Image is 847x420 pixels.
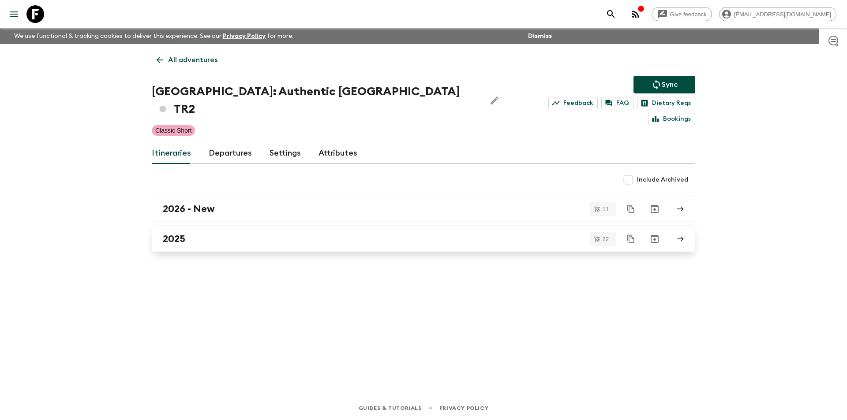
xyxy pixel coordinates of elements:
[526,30,554,42] button: Dismiss
[648,113,695,125] a: Bookings
[646,230,663,248] button: Archive
[152,51,222,69] a: All adventures
[652,7,712,21] a: Give feedback
[168,55,217,65] p: All adventures
[359,403,422,413] a: Guides & Tutorials
[623,201,639,217] button: Duplicate
[646,200,663,218] button: Archive
[623,231,639,247] button: Duplicate
[11,28,297,44] p: We use functional & tracking cookies to deliver this experience. See our for more.
[163,233,185,245] h2: 2025
[223,33,266,39] a: Privacy Policy
[719,7,836,21] div: [EMAIL_ADDRESS][DOMAIN_NAME]
[152,226,695,252] a: 2025
[633,76,695,93] button: Sync adventure departures to the booking engine
[637,175,688,184] span: Include Archived
[439,403,488,413] a: Privacy Policy
[319,143,357,164] a: Attributes
[209,143,252,164] a: Departures
[152,143,191,164] a: Itineraries
[155,126,191,135] p: Classic Short
[662,79,678,90] p: Sync
[597,236,614,242] span: 22
[152,196,695,222] a: 2026 - New
[152,83,479,118] h1: [GEOGRAPHIC_DATA]: Authentic [GEOGRAPHIC_DATA] TR2
[597,206,614,212] span: 11
[270,143,301,164] a: Settings
[729,11,836,18] span: [EMAIL_ADDRESS][DOMAIN_NAME]
[163,203,215,215] h2: 2026 - New
[637,97,695,109] a: Dietary Reqs
[602,5,620,23] button: search adventures
[548,97,598,109] a: Feedback
[665,11,712,18] span: Give feedback
[601,97,633,109] a: FAQ
[5,5,23,23] button: menu
[486,83,503,118] button: Edit Adventure Title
